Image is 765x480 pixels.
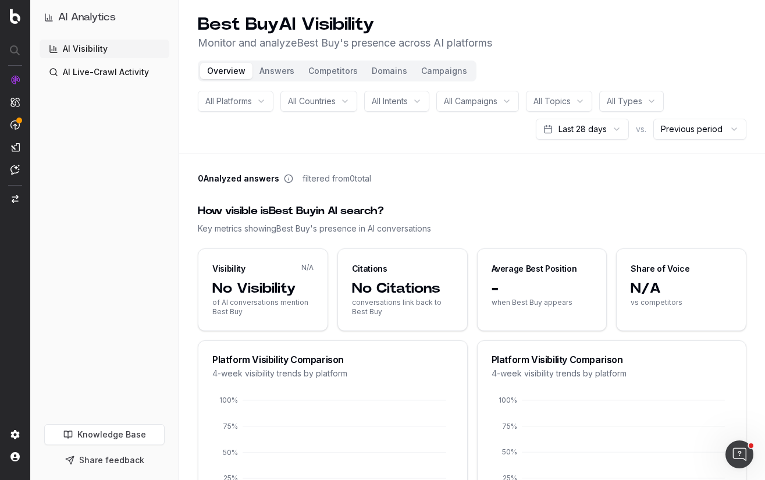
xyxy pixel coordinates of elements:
[414,63,474,79] button: Campaigns
[252,63,301,79] button: Answers
[212,368,453,379] div: 4-week visibility trends by platform
[10,143,20,152] img: Studio
[223,448,238,457] tspan: 50%
[200,63,252,79] button: Overview
[10,430,20,439] img: Setting
[533,95,571,107] span: All Topics
[44,424,165,445] a: Knowledge Base
[223,422,238,431] tspan: 75%
[352,279,453,298] span: No Citations
[301,63,365,79] button: Competitors
[40,40,169,58] a: AI Visibility
[631,279,732,298] span: N/A
[499,396,517,404] tspan: 100%
[198,203,746,219] div: How visible is Best Buy in AI search?
[44,450,165,471] button: Share feedback
[352,298,453,317] span: conversations link back to Best Buy
[219,396,238,404] tspan: 100%
[288,95,336,107] span: All Countries
[205,95,252,107] span: All Platforms
[10,9,20,24] img: Botify logo
[10,97,20,107] img: Intelligence
[212,279,314,298] span: No Visibility
[10,120,20,130] img: Activation
[372,95,408,107] span: All Intents
[725,440,753,468] iframe: Intercom live chat
[12,195,19,203] img: Switch project
[198,35,492,51] p: Monitor and analyze Best Buy 's presence across AI platforms
[631,298,732,307] span: vs competitors
[198,173,279,184] span: 0 Analyzed answers
[492,355,732,364] div: Platform Visibility Comparison
[492,368,732,379] div: 4-week visibility trends by platform
[301,263,314,272] span: N/A
[365,63,414,79] button: Domains
[198,14,492,35] h1: Best Buy AI Visibility
[352,263,387,275] div: Citations
[631,263,689,275] div: Share of Voice
[212,298,314,317] span: of AI conversations mention Best Buy
[303,173,371,184] span: filtered from 0 total
[502,448,517,457] tspan: 50%
[198,223,746,234] div: Key metrics showing Best Buy 's presence in AI conversations
[502,422,517,431] tspan: 75%
[636,123,646,135] span: vs.
[444,95,497,107] span: All Campaigns
[40,63,169,81] a: AI Live-Crawl Activity
[212,355,453,364] div: Platform Visibility Comparison
[44,9,165,26] button: AI Analytics
[58,9,116,26] h1: AI Analytics
[10,75,20,84] img: Analytics
[10,165,20,175] img: Assist
[492,263,577,275] div: Average Best Position
[492,298,593,307] span: when Best Buy appears
[212,263,245,275] div: Visibility
[492,279,593,298] span: -
[10,452,20,461] img: My account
